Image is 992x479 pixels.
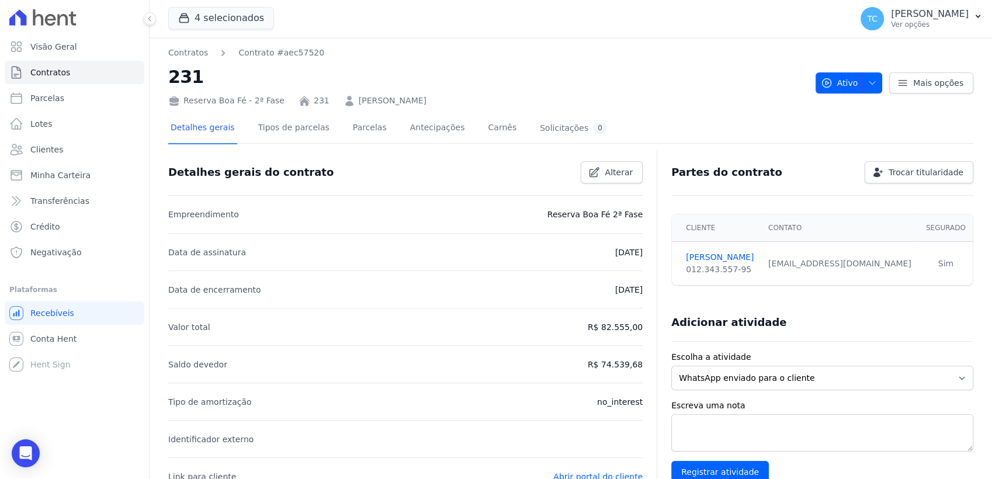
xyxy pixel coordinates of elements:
a: Conta Hent [5,327,144,350]
th: Cliente [672,214,761,242]
label: Escolha a atividade [671,351,973,363]
span: Mais opções [913,77,963,89]
span: Clientes [30,144,63,155]
a: Negativação [5,241,144,264]
p: Empreendimento [168,207,239,221]
p: R$ 82.555,00 [588,320,643,334]
a: Trocar titularidade [865,161,973,183]
a: Mais opções [889,72,973,93]
span: Contratos [30,67,70,78]
th: Segurado [919,214,973,242]
p: [DATE] [615,245,643,259]
span: Ativo [821,72,858,93]
nav: Breadcrumb [168,47,806,59]
p: [PERSON_NAME] [891,8,969,20]
a: Parcelas [351,113,389,144]
th: Contato [761,214,919,242]
div: Reserva Boa Fé - 2ª Fase [168,95,285,107]
p: Valor total [168,320,210,334]
span: Lotes [30,118,53,130]
div: Solicitações [540,123,607,134]
a: Minha Carteira [5,164,144,187]
span: Visão Geral [30,41,77,53]
h3: Detalhes gerais do contrato [168,165,334,179]
span: Minha Carteira [30,169,91,181]
p: Saldo devedor [168,357,227,372]
a: [PERSON_NAME] [359,95,426,107]
div: Open Intercom Messenger [12,439,40,467]
button: TC [PERSON_NAME] Ver opções [851,2,992,35]
a: Contrato #aec57520 [238,47,324,59]
div: 012.343.557-95 [686,263,754,276]
p: Reserva Boa Fé 2ª Fase [547,207,643,221]
span: Crédito [30,221,60,232]
a: Antecipações [408,113,467,144]
label: Escreva uma nota [671,400,973,412]
h3: Adicionar atividade [671,315,786,329]
div: [EMAIL_ADDRESS][DOMAIN_NAME] [768,258,912,270]
a: Alterar [581,161,643,183]
span: Trocar titularidade [889,166,963,178]
a: Clientes [5,138,144,161]
a: Transferências [5,189,144,213]
button: 4 selecionados [168,7,274,29]
span: TC [867,15,877,23]
a: Parcelas [5,86,144,110]
a: Detalhes gerais [168,113,237,144]
a: Contratos [168,47,208,59]
a: Crédito [5,215,144,238]
button: Ativo [816,72,883,93]
p: Data de assinatura [168,245,246,259]
a: 231 [314,95,329,107]
span: Recebíveis [30,307,74,319]
a: Carnês [485,113,519,144]
div: Plataformas [9,283,140,297]
p: Tipo de amortização [168,395,252,409]
p: Data de encerramento [168,283,261,297]
nav: Breadcrumb [168,47,324,59]
p: R$ 74.539,68 [588,357,643,372]
p: Ver opções [891,20,969,29]
span: Negativação [30,247,82,258]
p: [DATE] [615,283,643,297]
p: no_interest [597,395,643,409]
a: Visão Geral [5,35,144,58]
a: Lotes [5,112,144,136]
h2: 231 [168,64,806,90]
a: [PERSON_NAME] [686,251,754,263]
td: Sim [919,242,973,286]
a: Recebíveis [5,301,144,325]
span: Parcelas [30,92,64,104]
span: Alterar [605,166,633,178]
span: Transferências [30,195,89,207]
span: Conta Hent [30,333,77,345]
a: Tipos de parcelas [256,113,332,144]
p: Identificador externo [168,432,254,446]
div: 0 [593,123,607,134]
a: Solicitações0 [537,113,609,144]
h3: Partes do contrato [671,165,782,179]
a: Contratos [5,61,144,84]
